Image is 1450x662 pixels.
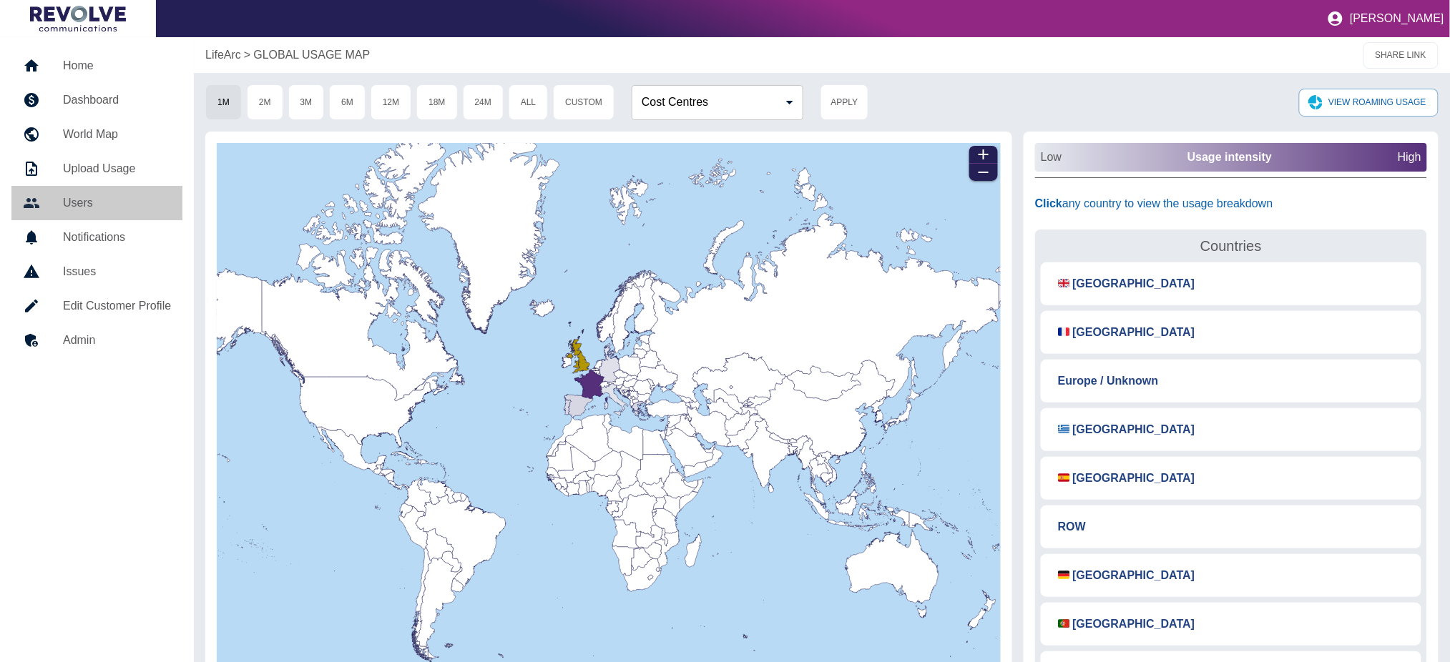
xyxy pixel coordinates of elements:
h5: Home [63,57,171,74]
p: > [244,46,250,64]
button: Europe / Unknown [1047,365,1170,397]
button: Apply [820,84,868,120]
a: World Map [11,117,182,152]
button: 🇵🇹 [GEOGRAPHIC_DATA] [1047,608,1206,640]
a: LifeArc [205,46,241,64]
h5: Admin [63,332,171,349]
a: Admin [11,323,182,357]
a: Dashboard [11,83,182,117]
h5: Low [1041,149,1062,166]
button: 18M [416,84,457,120]
button: 🇬🇷 [GEOGRAPHIC_DATA] [1047,414,1206,445]
h5: Upload Usage [63,160,171,177]
button: 🇩🇪 [GEOGRAPHIC_DATA] [1047,560,1206,591]
button: ROW [1047,511,1097,543]
span: Click [1035,197,1062,209]
h5: Notifications [63,229,171,246]
h5: any country to view the usage breakdown [1035,189,1273,218]
button: SHARE LINK [1363,42,1439,69]
button: 🇬🇧 [GEOGRAPHIC_DATA] [1047,268,1206,300]
button: 6M [329,84,366,120]
h5: World Map [63,126,171,143]
button: [PERSON_NAME] [1321,4,1450,33]
button: 12M [371,84,411,120]
button: 24M [463,84,504,120]
button: All [509,84,548,120]
img: Logo [30,6,126,31]
button: 🇫🇷 [GEOGRAPHIC_DATA] [1047,317,1206,348]
a: Issues [11,255,182,289]
a: GLOBAL USAGE MAP [253,46,370,64]
button: Custom [553,84,614,120]
button: 3M [288,84,325,120]
p: [PERSON_NAME] [1350,12,1444,25]
a: Home [11,49,182,83]
a: Notifications [11,220,182,255]
a: Edit Customer Profile [11,289,182,323]
h5: Users [63,194,171,212]
button: 2M [247,84,283,120]
h5: Issues [63,263,171,280]
h5: High [1398,149,1421,166]
h4: Countries [1041,235,1421,257]
button: VIEW ROAMING USAGE [1299,89,1439,117]
button: 🇪🇸 [GEOGRAPHIC_DATA] [1047,463,1206,494]
h5: Edit Customer Profile [63,297,171,315]
button: 1M [205,84,242,120]
a: Users [11,186,182,220]
a: Upload Usage [11,152,182,186]
p: Usage intensity [1187,149,1272,166]
h5: Dashboard [63,92,171,109]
